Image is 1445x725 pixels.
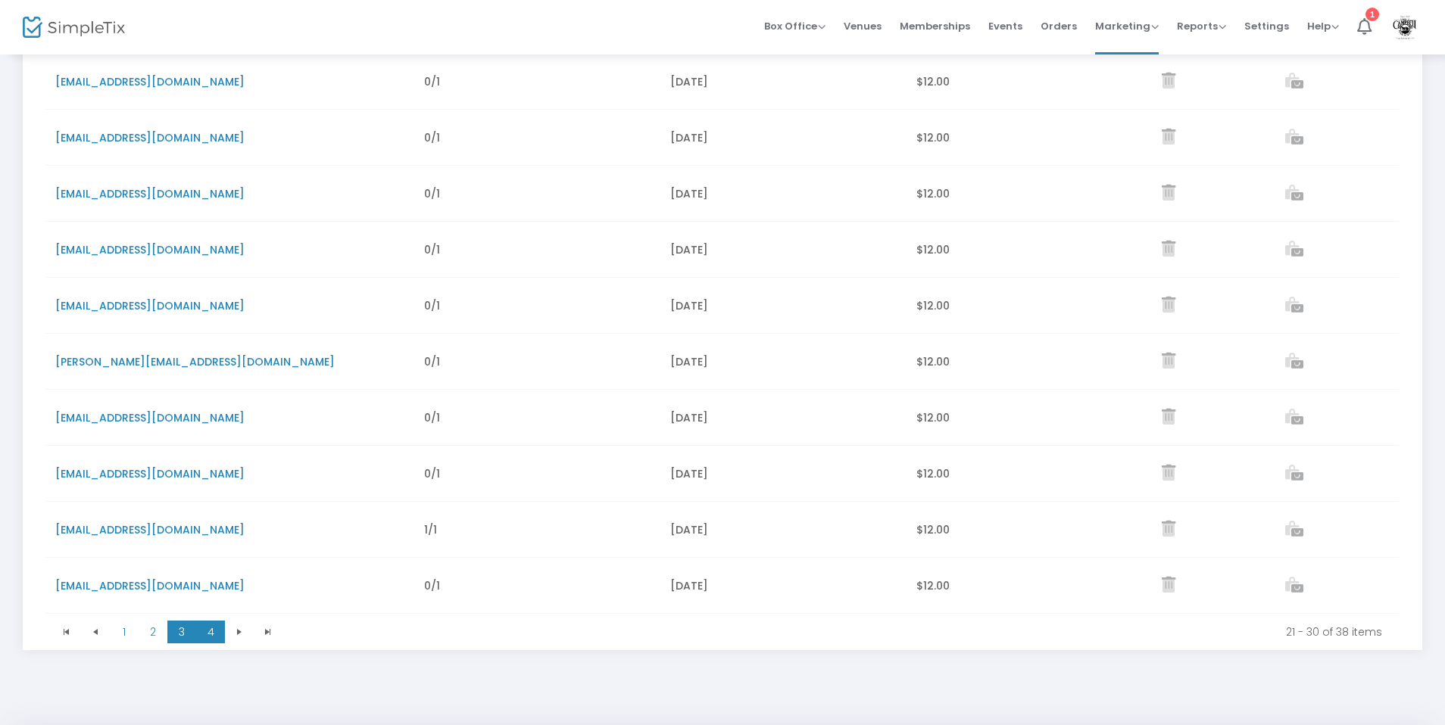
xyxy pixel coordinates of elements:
[916,186,950,201] span: $12.00
[1285,355,1303,370] a: View list of orders which used this promo code.
[916,466,950,481] span: $12.00
[1285,299,1303,314] a: View list of orders which used this promo code.
[424,130,440,145] span: 0/1
[55,466,245,481] span: [EMAIL_ADDRESS][DOMAIN_NAME]
[1244,7,1289,45] span: Settings
[1177,19,1226,33] span: Reports
[424,578,440,593] span: 0/1
[61,626,73,638] span: Go to the first page
[424,354,440,369] span: 0/1
[916,578,950,593] span: $12.00
[670,522,898,537] div: [DATE]
[254,621,282,643] span: Go to the last page
[670,466,898,481] div: [DATE]
[1285,187,1303,202] a: View list of orders which used this promo code.
[1285,243,1303,258] a: View list of orders which used this promo code.
[1095,19,1159,33] span: Marketing
[424,522,437,537] span: 1/1
[55,130,245,145] span: [EMAIL_ADDRESS][DOMAIN_NAME]
[424,298,440,313] span: 0/1
[46,1,1399,614] div: Data table
[293,624,1382,639] kendo-pager-info: 21 - 30 of 38 items
[916,298,950,313] span: $12.00
[1285,131,1303,146] a: View list of orders which used this promo code.
[55,242,245,257] span: [EMAIL_ADDRESS][DOMAIN_NAME]
[670,130,898,145] div: [DATE]
[81,621,110,643] span: Go to the previous page
[916,410,950,425] span: $12.00
[196,621,225,643] span: Page 4
[670,354,898,369] div: [DATE]
[916,354,950,369] span: $12.00
[670,74,898,89] div: [DATE]
[1285,579,1303,594] a: View list of orders which used this promo code.
[424,410,440,425] span: 0/1
[424,242,440,257] span: 0/1
[55,578,245,593] span: [EMAIL_ADDRESS][DOMAIN_NAME]
[916,74,950,89] span: $12.00
[844,7,882,45] span: Venues
[1365,8,1379,21] div: 1
[670,298,898,313] div: [DATE]
[916,522,950,537] span: $12.00
[55,74,245,89] span: [EMAIL_ADDRESS][DOMAIN_NAME]
[89,626,101,638] span: Go to the previous page
[424,74,440,89] span: 0/1
[52,621,81,643] span: Go to the first page
[670,578,898,593] div: [DATE]
[764,19,825,33] span: Box Office
[670,186,898,201] div: [DATE]
[262,626,274,638] span: Go to the last page
[900,7,970,45] span: Memberships
[1307,19,1339,33] span: Help
[670,242,898,257] div: [DATE]
[55,522,245,537] span: [EMAIL_ADDRESS][DOMAIN_NAME]
[139,621,167,643] span: Page 2
[167,621,196,643] span: Page 3
[1285,411,1303,426] a: View list of orders which used this promo code.
[916,242,950,257] span: $12.00
[55,354,335,369] span: [PERSON_NAME][EMAIL_ADDRESS][DOMAIN_NAME]
[55,298,245,313] span: [EMAIL_ADDRESS][DOMAIN_NAME]
[916,130,950,145] span: $12.00
[1285,75,1303,90] a: View list of orders which used this promo code.
[424,186,440,201] span: 0/1
[225,621,254,643] span: Go to the next page
[1285,467,1303,482] a: View list of orders which used this promo code.
[55,410,245,425] span: [EMAIL_ADDRESS][DOMAIN_NAME]
[1041,7,1077,45] span: Orders
[233,626,245,638] span: Go to the next page
[670,410,898,425] div: [DATE]
[1285,523,1303,538] a: View list of orders which used this promo code.
[110,621,139,643] span: Page 1
[424,466,440,481] span: 0/1
[55,186,245,201] span: [EMAIL_ADDRESS][DOMAIN_NAME]
[988,7,1022,45] span: Events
